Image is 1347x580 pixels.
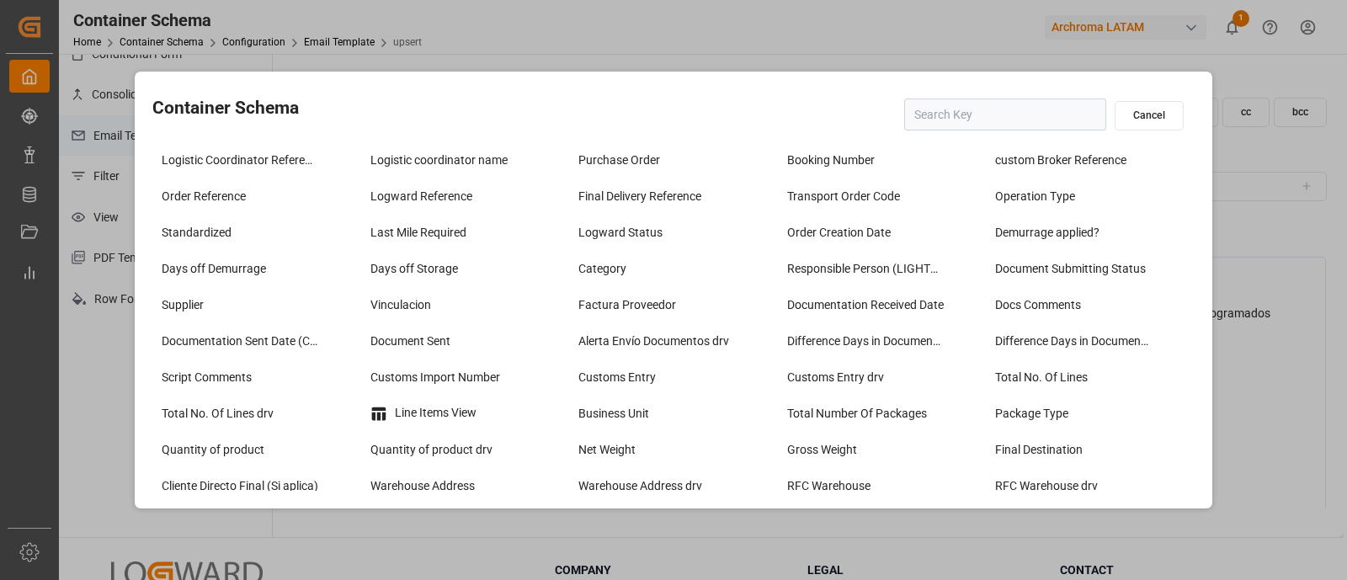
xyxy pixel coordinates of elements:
div: Customs Entry drv [782,364,949,391]
div: Quantity of product [157,436,323,464]
div: Booking Number [782,146,949,174]
div: Vinculacion [365,291,532,319]
div: Order Reference [157,183,323,210]
div: Quantity of product drv [365,436,532,464]
div: Package Type [990,400,1157,428]
div: Customs Import Number [365,364,532,391]
div: RFC Warehouse [782,472,949,500]
div: Total Number Of Packages [782,400,949,428]
div: Document Sent [365,327,532,355]
div: Net Weight [573,436,740,464]
div: Logward Reference [365,183,532,210]
div: Business Unit [573,400,740,428]
div: Total No. Of Lines drv [157,400,323,428]
div: Line Items View [365,400,532,427]
div: Script Comments [157,364,323,391]
div: Order Creation Date [782,219,949,247]
div: Difference Days in Documentation [782,327,949,355]
div: Category [573,255,740,283]
div: Demurrage applied? [990,219,1157,247]
div: RFC Warehouse drv [990,472,1157,500]
div: Standardized [157,219,323,247]
div: Warehouse Address [365,472,532,500]
div: Cliente Directo Final (Si aplica) [157,472,323,500]
div: Gross Weight [782,436,949,464]
div: Responsible Person (LIGHTHOUSE) [782,255,949,283]
div: Customs Entry [573,364,740,391]
div: Days off Storage [365,255,532,283]
div: Logistic coordinator name [365,146,532,174]
div: Document Submitting Status [990,255,1157,283]
div: Transport Order Code [782,183,949,210]
div: Logward Status [573,219,740,247]
input: Search Key [904,98,1106,130]
div: Final Delivery Reference [573,183,740,210]
div: Final Destination [990,436,1157,464]
div: Logistic Coordinator Reference Number [157,146,323,174]
button: Cancel [1115,101,1184,130]
div: Total No. Of Lines [990,364,1157,391]
div: Last Mile Required [365,219,532,247]
div: custom Broker Reference [990,146,1157,174]
div: Factura Proveedor [573,291,740,319]
div: Purchase Order [573,146,740,174]
div: Alerta Envío Documentos drv [573,327,740,355]
div: Docs Comments [990,291,1157,319]
div: Difference Days in Documentation drv [990,327,1157,355]
div: Supplier [157,291,323,319]
div: Documentation Sent Date (CB) [157,327,323,355]
div: Documentation Received Date [782,291,949,319]
div: Warehouse Address drv [573,472,740,500]
div: Operation Type [990,183,1157,210]
h2: Container Schema [152,95,673,136]
div: Days off Demurrage [157,255,323,283]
